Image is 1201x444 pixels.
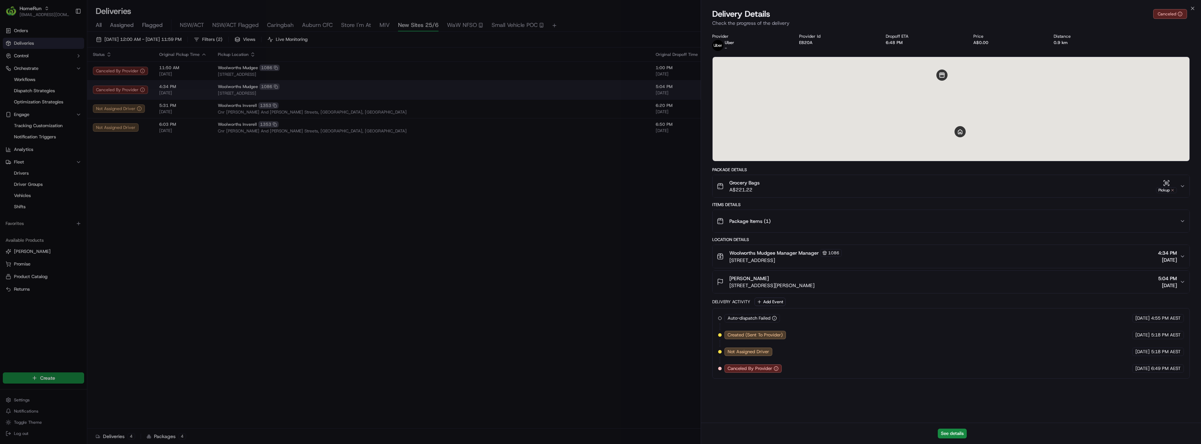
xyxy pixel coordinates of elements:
div: Provider [712,34,788,39]
div: A$0.00 [973,40,1042,45]
div: 6:48 PM [886,40,963,45]
span: Grocery Bags [729,179,760,186]
span: [DATE] [1135,332,1150,338]
p: Check the progress of the delivery [712,20,1190,27]
span: Delivery Details [712,8,770,20]
span: Created (Sent To Provider) [728,332,783,338]
span: [DATE] [1158,256,1177,263]
div: Items Details [712,202,1190,208]
div: Location Details [712,237,1190,242]
button: Woolworths Mudgee Manager Manager1086[STREET_ADDRESS]4:34 PM[DATE] [713,245,1189,268]
span: 5:18 PM AEST [1151,349,1181,355]
span: Not Assigned Driver [728,349,769,355]
div: Delivery Activity [712,299,750,305]
button: Pickup [1156,180,1177,193]
span: [STREET_ADDRESS][PERSON_NAME] [729,282,815,289]
span: A$221.22 [729,186,760,193]
p: Uber [725,40,734,45]
span: 5:04 PM [1158,275,1177,282]
button: Canceled [1153,9,1187,19]
button: E820A [799,40,812,45]
span: Canceled By Provider [728,365,772,372]
span: - [725,45,727,51]
img: uber-new-logo.jpeg [712,40,723,51]
span: 4:55 PM AEST [1151,315,1181,321]
button: [PERSON_NAME][STREET_ADDRESS][PERSON_NAME]5:04 PM[DATE] [713,271,1189,293]
button: See details [938,429,967,438]
span: [DATE] [1158,282,1177,289]
div: Price [973,34,1042,39]
button: Package Items (1) [713,210,1189,232]
span: Package Items ( 1 ) [729,218,771,225]
span: 1086 [828,250,839,256]
div: Dropoff ETA [886,34,963,39]
div: 0.9 km [1054,40,1125,45]
span: 6:49 PM AEST [1151,365,1181,372]
div: Package Details [712,167,1190,173]
span: Auto-dispatch Failed [728,315,771,321]
span: Woolworths Mudgee Manager Manager [729,249,819,256]
div: Pickup [1156,187,1177,193]
span: [STREET_ADDRESS] [729,257,842,264]
span: 5:18 PM AEST [1151,332,1181,338]
span: [PERSON_NAME] [729,275,769,282]
div: Distance [1054,34,1125,39]
button: Grocery BagsA$221.22Pickup [713,175,1189,197]
button: Add Event [754,298,786,306]
div: Provider Id [799,34,875,39]
span: 4:34 PM [1158,249,1177,256]
span: [DATE] [1135,315,1150,321]
span: [DATE] [1135,349,1150,355]
span: [DATE] [1135,365,1150,372]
